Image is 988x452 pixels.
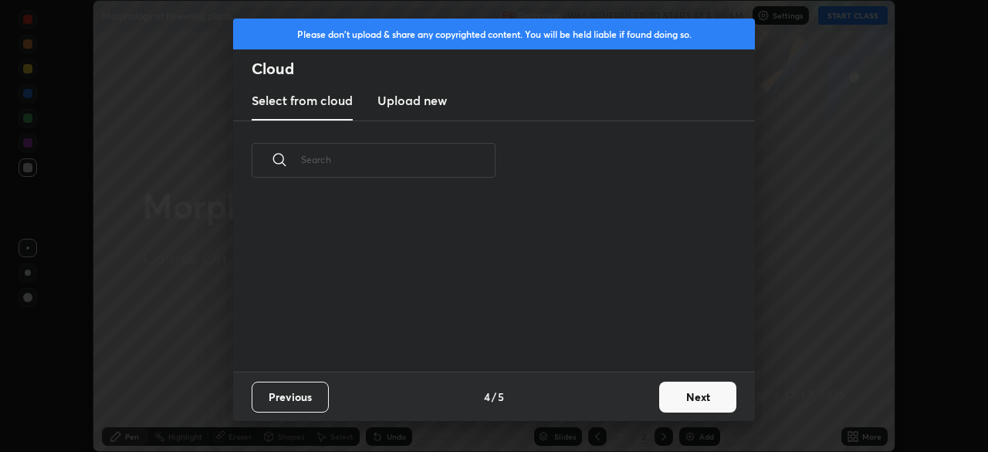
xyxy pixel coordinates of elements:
h3: Upload new [377,91,447,110]
div: Please don't upload & share any copyrighted content. You will be held liable if found doing so. [233,19,755,49]
h4: 4 [484,389,490,405]
div: grid [233,195,736,372]
h3: Select from cloud [252,91,353,110]
h4: 5 [498,389,504,405]
button: Previous [252,382,329,413]
input: Search [301,127,496,192]
button: Next [659,382,736,413]
h4: / [492,389,496,405]
h2: Cloud [252,59,755,79]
